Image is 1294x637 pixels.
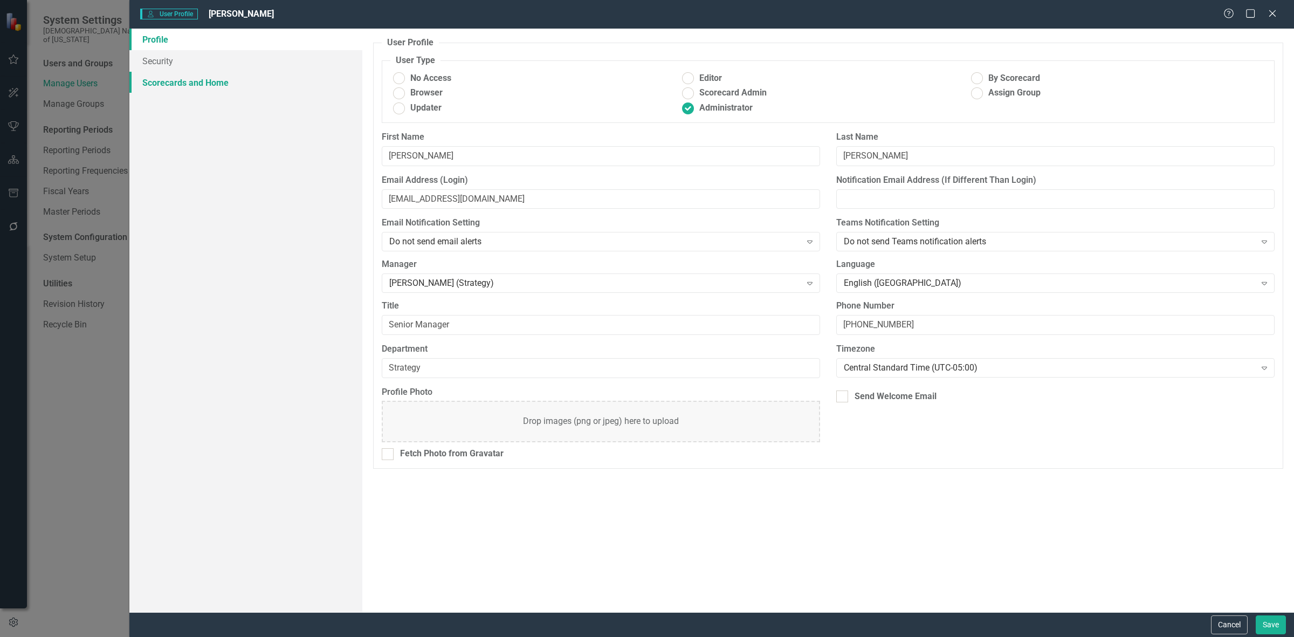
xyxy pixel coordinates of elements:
legend: User Type [390,54,440,67]
div: Do not send email alerts [389,236,801,248]
div: English ([GEOGRAPHIC_DATA]) [844,277,1256,290]
label: Manager [382,258,820,271]
label: Phone Number [836,300,1275,312]
div: Fetch Photo from Gravatar [400,448,504,460]
div: Send Welcome Email [855,391,937,403]
label: Timezone [836,343,1275,355]
span: Editor [699,72,722,85]
label: Last Name [836,131,1275,143]
a: Scorecards and Home [129,72,362,93]
label: First Name [382,131,820,143]
label: Language [836,258,1275,271]
label: Profile Photo [382,386,820,399]
span: Browser [410,87,443,99]
label: Notification Email Address (If Different Than Login) [836,174,1275,187]
button: Save [1256,615,1286,634]
legend: User Profile [382,37,439,49]
span: Scorecard Admin [699,87,767,99]
span: No Access [410,72,451,85]
span: By Scorecard [988,72,1040,85]
button: Cancel [1211,615,1248,634]
span: Administrator [699,102,753,114]
div: Central Standard Time (UTC-05:00) [844,361,1256,374]
div: Do not send Teams notification alerts [844,236,1256,248]
a: Security [129,50,362,72]
div: Drop images (png or jpeg) here to upload [523,415,679,428]
span: Updater [410,102,442,114]
label: Teams Notification Setting [836,217,1275,229]
div: [PERSON_NAME] (Strategy) [389,277,801,290]
label: Email Address (Login) [382,174,820,187]
span: [PERSON_NAME] [209,9,274,19]
span: Assign Group [988,87,1041,99]
label: Department [382,343,820,355]
label: Email Notification Setting [382,217,820,229]
label: Title [382,300,820,312]
a: Profile [129,29,362,50]
span: User Profile [140,9,198,19]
